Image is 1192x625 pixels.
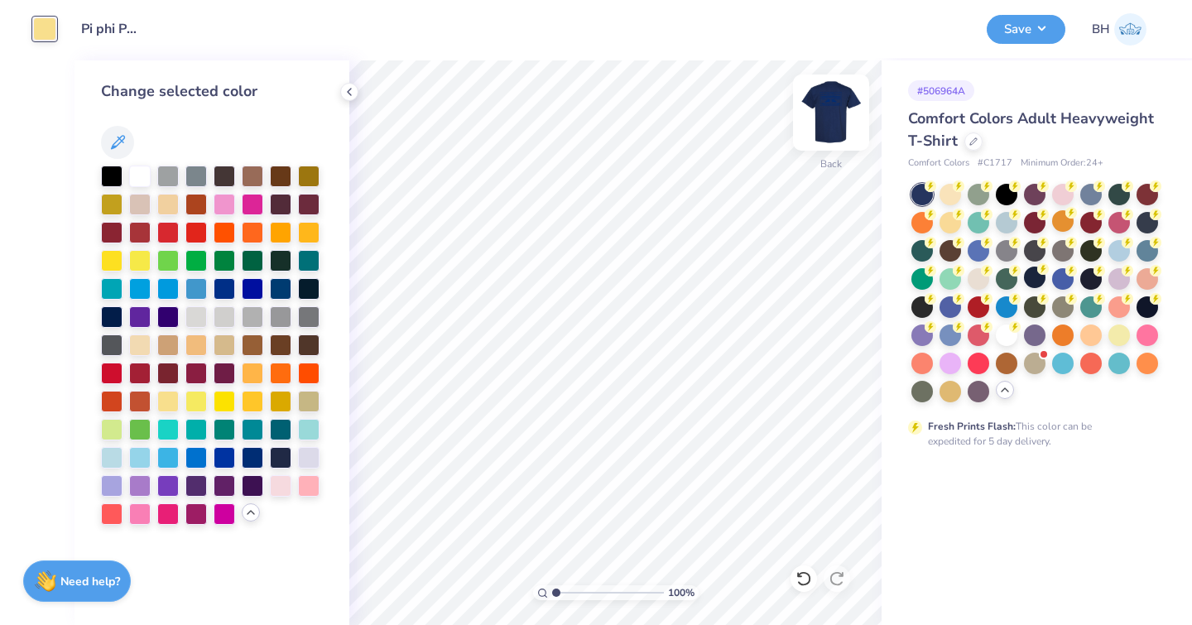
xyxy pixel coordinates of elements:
[928,420,1016,433] strong: Fresh Prints Flash:
[928,419,1132,449] div: This color can be expedited for 5 day delivery.
[1092,13,1146,46] a: BH
[908,80,974,101] div: # 506964A
[60,574,120,589] strong: Need help?
[668,585,695,600] span: 100 %
[101,80,323,103] div: Change selected color
[908,156,969,171] span: Comfort Colors
[820,156,842,171] div: Back
[987,15,1065,44] button: Save
[798,79,864,146] img: Back
[978,156,1012,171] span: # C1717
[1021,156,1103,171] span: Minimum Order: 24 +
[1114,13,1146,46] img: Bella Hammerle
[908,108,1154,151] span: Comfort Colors Adult Heavyweight T-Shirt
[1092,20,1110,39] span: BH
[69,12,150,46] input: Untitled Design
